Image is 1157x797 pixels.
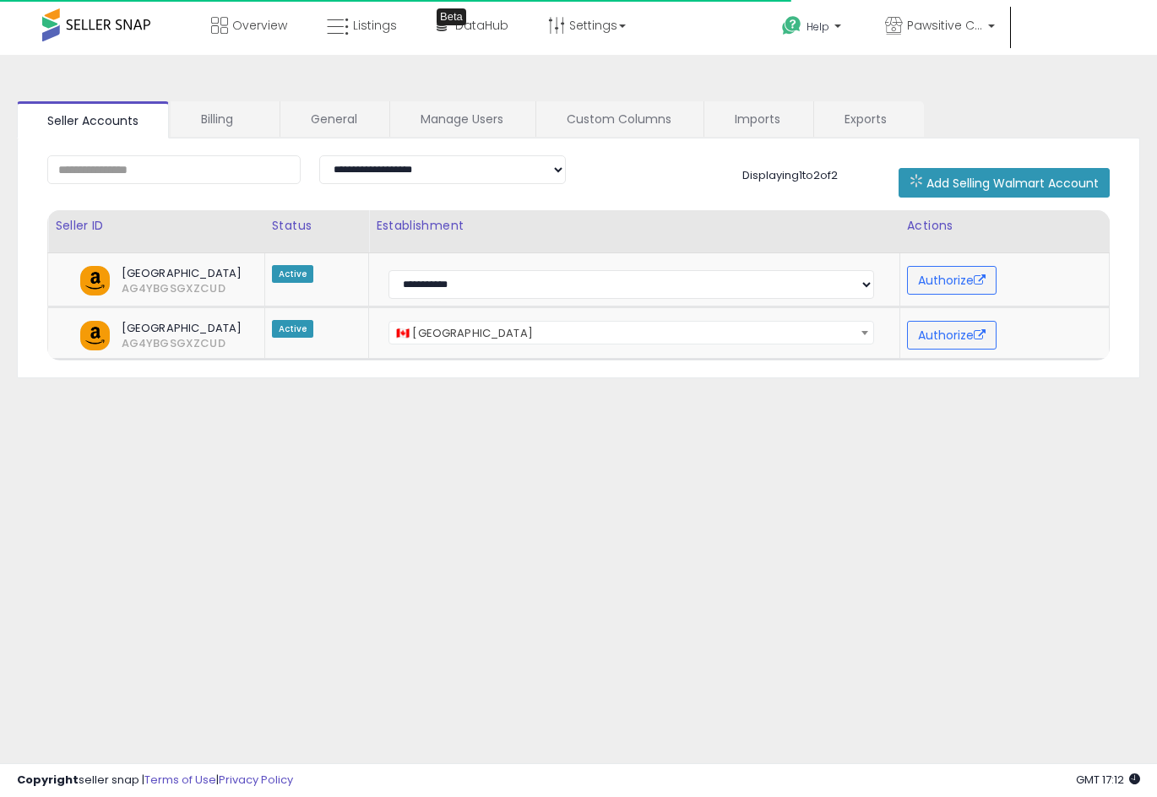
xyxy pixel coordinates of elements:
span: Help [807,19,829,34]
img: amazon.png [80,321,110,350]
a: General [280,101,388,137]
div: Status [272,217,362,235]
span: 🇨🇦 Canada [388,321,874,344]
a: Custom Columns [536,101,702,137]
a: Privacy Policy [219,772,293,788]
div: Actions [907,217,1102,235]
a: Billing [171,101,278,137]
a: Seller Accounts [17,101,169,138]
span: Overview [232,17,287,34]
a: Exports [814,101,922,137]
span: AG4YBGSGXZCUD [109,336,134,351]
div: seller snap | | [17,773,293,789]
span: DataHub [455,17,508,34]
span: Pawsitive Catitude CA [907,17,983,34]
span: Active [272,320,314,338]
span: Active [272,265,314,283]
span: Listings [353,17,397,34]
span: [GEOGRAPHIC_DATA] [109,266,226,281]
span: AG4YBGSGXZCUD [109,281,134,296]
button: Authorize [907,321,997,350]
span: 2025-09-17 17:12 GMT [1076,772,1140,788]
div: Tooltip anchor [437,8,466,25]
a: Terms of Use [144,772,216,788]
a: Imports [704,101,812,137]
strong: Copyright [17,772,79,788]
span: Add Selling Walmart Account [926,175,1099,192]
span: 🇨🇦 Canada [389,322,873,345]
div: Establishment [376,217,893,235]
button: Add Selling Walmart Account [899,168,1110,198]
span: [GEOGRAPHIC_DATA] [109,321,226,336]
a: Manage Users [390,101,534,137]
i: Get Help [781,15,802,36]
div: Seller ID [55,217,258,235]
span: Displaying 1 to 2 of 2 [742,167,838,183]
a: Help [769,3,858,55]
button: Authorize [907,266,997,295]
img: amazon.png [80,266,110,295]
